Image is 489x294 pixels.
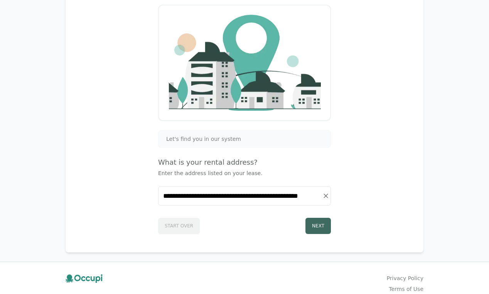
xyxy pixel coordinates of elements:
[305,218,331,234] button: Next
[158,169,331,177] p: Enter the address listed on your lease.
[158,157,331,168] h4: What is your rental address?
[387,274,423,282] a: Privacy Policy
[168,15,321,110] img: Company Logo
[166,135,241,143] span: Let's find you in our system
[320,190,331,201] button: Clear
[159,187,330,205] input: Start typing...
[389,285,423,293] a: Terms of Use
